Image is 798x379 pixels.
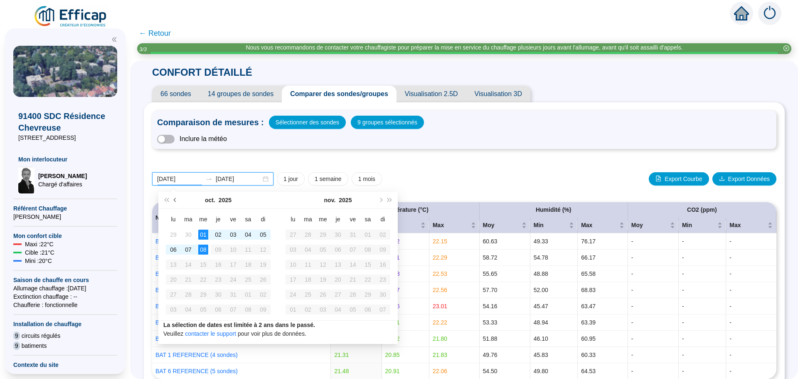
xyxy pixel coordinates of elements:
a: BAT 6 REFERENCE (5 sondes) [155,368,238,374]
td: 2025-11-24 [286,287,300,302]
td: 2025-09-29 [166,227,181,242]
a: BAT 1 REFERENCE (4 sondes) [155,352,238,358]
button: Choisissez une année [219,192,232,208]
th: CO2 (ppm) [628,202,776,218]
span: Saison de chauffe en cours [13,276,117,284]
td: 2025-11-25 [300,287,315,302]
td: 63.47 [578,298,628,315]
th: Nom [152,202,331,233]
td: 49.33 [530,233,578,250]
td: 2025-10-31 [226,287,241,302]
div: 02 [378,230,388,240]
td: - [628,298,679,315]
span: Nom [155,213,312,222]
span: Inclure la météo [180,134,227,144]
span: swap-right [206,176,212,182]
button: 1 mois [352,172,382,186]
td: 2025-11-29 [360,287,375,302]
td: - [628,250,679,266]
div: 03 [288,245,298,255]
div: 28 [183,290,193,300]
td: 60.63 [480,233,530,250]
span: Export Données [728,175,770,183]
td: 48.88 [530,266,578,282]
td: 2025-10-15 [196,257,211,272]
span: 9 groupes sélectionnés [357,116,417,128]
th: Min [530,218,578,233]
button: 1 jour [277,172,305,186]
td: 58.72 [480,250,530,266]
th: Température (°C) [331,202,479,218]
td: - [726,250,776,266]
a: BAT 7 REFERENCE (5 sondes) [155,303,238,310]
span: Cible : 21 °C [25,248,54,257]
img: efficap energie logo [33,5,108,28]
span: Moy [483,221,520,230]
td: 2025-11-27 [330,287,345,302]
td: 2025-11-15 [360,257,375,272]
th: ma [181,212,196,227]
div: 14 [183,260,193,270]
div: 31 [228,290,238,300]
td: 2025-11-07 [345,242,360,257]
span: Moy [631,221,668,230]
input: Date de fin [216,175,261,183]
div: 12 [318,260,328,270]
span: [STREET_ADDRESS] [18,134,112,142]
td: 2025-11-01 [360,227,375,242]
td: 2025-11-08 [241,302,256,317]
div: 21 [348,275,358,285]
span: Référent Chauffage [13,204,117,213]
div: 27 [168,290,178,300]
div: 30 [213,290,223,300]
div: 08 [198,245,208,255]
span: ← Retour [139,27,171,39]
div: 26 [318,290,328,300]
span: 18.77 [385,287,400,293]
th: me [315,212,330,227]
td: 2025-11-22 [360,272,375,287]
th: Moy [480,218,530,233]
td: 2025-10-23 [211,272,226,287]
th: Max [726,218,776,233]
span: Mon interlocuteur [18,155,112,163]
div: 16 [378,260,388,270]
div: 25 [303,290,313,300]
td: 68.83 [578,282,628,298]
div: 06 [168,245,178,255]
th: ve [345,212,360,227]
div: 01 [243,290,253,300]
span: Chargé d'affaires [38,180,87,188]
div: 30 [183,230,193,240]
div: 15 [363,260,373,270]
td: 2025-11-02 [256,287,271,302]
td: 55.65 [480,266,530,282]
td: 2025-10-27 [166,287,181,302]
div: 16 [213,260,223,270]
td: 2025-10-16 [211,257,226,272]
div: 04 [243,230,253,240]
th: ma [300,212,315,227]
span: 22.29 [433,254,447,261]
span: Max [581,221,618,230]
span: Visualisation 2.5D [397,86,466,102]
div: 10 [288,260,298,270]
td: - [726,266,776,282]
span: Chaufferie : fonctionnelle [13,301,117,309]
div: 30 [333,230,343,240]
div: 26 [258,275,268,285]
td: 2025-11-30 [375,287,390,302]
td: 2025-11-05 [315,242,330,257]
span: 16.62 [385,238,400,245]
button: Sélectionner des sondes [269,116,346,129]
th: ve [226,212,241,227]
td: 2025-10-07 [181,242,196,257]
div: 11 [243,245,253,255]
span: 66 sondes [152,86,199,102]
div: 27 [288,230,298,240]
span: 18.71 [385,254,400,261]
div: 01 [363,230,373,240]
span: home [734,6,749,21]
